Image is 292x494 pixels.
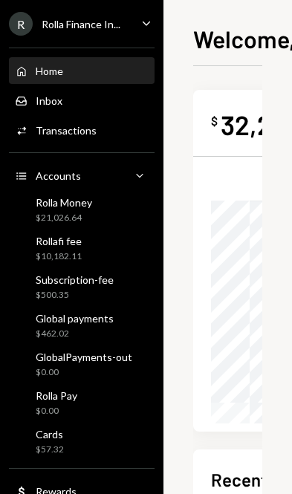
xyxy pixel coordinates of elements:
[36,389,77,402] div: Rolla Pay
[36,169,81,182] div: Accounts
[36,94,62,107] div: Inbox
[9,308,155,343] a: Global payments$462.02
[36,428,64,441] div: Cards
[36,328,114,340] div: $462.02
[9,192,155,227] a: Rolla Money$21,026.64
[36,124,97,137] div: Transactions
[9,117,155,143] a: Transactions
[36,366,132,379] div: $0.00
[36,235,82,247] div: Rollafi fee
[36,443,64,456] div: $57.32
[36,312,114,325] div: Global payments
[211,114,218,129] div: $
[9,230,155,266] a: Rollafi fee$10,182.11
[9,269,155,305] a: Subscription-fee$500.35
[36,196,92,209] div: Rolla Money
[36,212,92,224] div: $21,026.64
[9,87,155,114] a: Inbox
[36,351,132,363] div: GlobalPayments-out
[9,12,33,36] div: R
[36,289,114,302] div: $500.35
[36,65,63,77] div: Home
[9,423,155,459] a: Cards$57.32
[36,405,77,417] div: $0.00
[36,273,114,286] div: Subscription-fee
[36,250,82,263] div: $10,182.11
[42,18,120,30] div: Rolla Finance In...
[9,385,155,420] a: Rolla Pay$0.00
[9,346,155,382] a: GlobalPayments-out$0.00
[9,162,155,189] a: Accounts
[9,57,155,84] a: Home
